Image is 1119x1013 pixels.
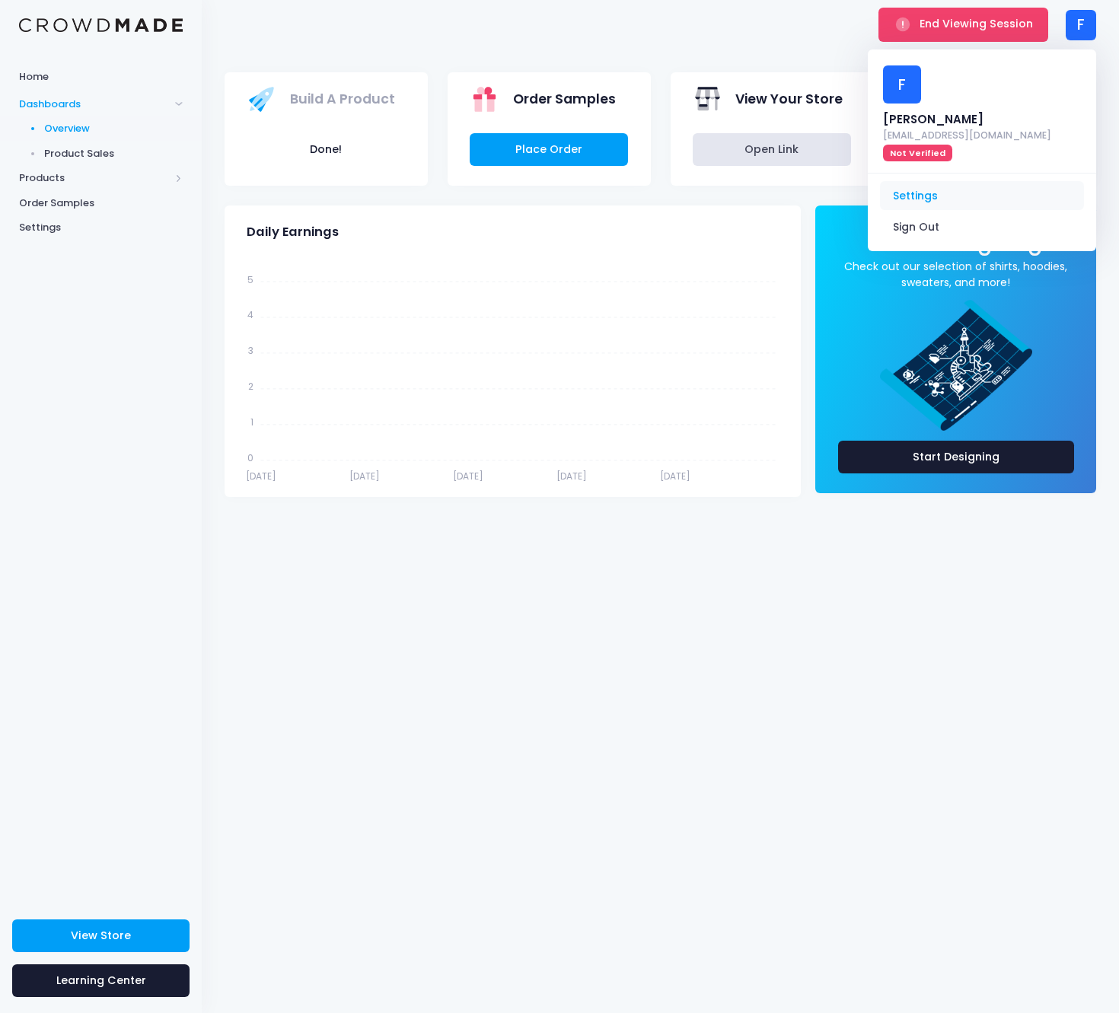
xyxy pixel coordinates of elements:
[290,89,395,109] span: Build A Product
[878,8,1048,41] button: End Viewing Session
[246,470,276,483] tspan: [DATE]
[247,451,253,464] tspan: 0
[12,964,190,997] a: Learning Center
[660,470,690,483] tspan: [DATE]
[838,259,1074,291] a: Check out our selection of shirts, hoodies, sweaters, and more!
[883,65,921,104] div: F
[883,111,1051,128] div: [PERSON_NAME]
[880,181,1084,210] a: Settings
[513,89,616,109] span: Order Samples
[735,89,843,109] span: View Your Store
[693,133,851,166] a: Open Link
[250,416,253,428] tspan: 1
[44,121,183,136] span: Overview
[453,470,483,483] tspan: [DATE]
[883,129,1051,162] a: [EMAIL_ADDRESS][DOMAIN_NAME] Not Verified
[19,220,183,235] span: Settings
[19,97,170,112] span: Dashboards
[248,380,253,393] tspan: 2
[470,133,628,166] a: Place Order
[880,212,1084,241] a: Sign Out
[920,16,1033,31] span: End Viewing Session
[71,928,131,943] span: View Store
[248,344,253,357] tspan: 3
[247,133,405,166] button: Done!
[19,196,183,211] span: Order Samples
[1066,10,1096,40] div: F
[12,919,190,952] a: View Store
[556,470,587,483] tspan: [DATE]
[247,272,253,285] tspan: 5
[869,226,1043,257] span: Start Designing
[349,470,380,483] tspan: [DATE]
[19,170,170,186] span: Products
[44,146,183,161] span: Product Sales
[19,69,183,84] span: Home
[19,18,183,33] img: Logo
[883,145,953,161] span: Not Verified
[247,225,339,240] span: Daily Earnings
[838,441,1074,473] a: Start Designing
[869,239,1043,253] a: Start Designing
[247,308,253,321] tspan: 4
[56,973,146,988] span: Learning Center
